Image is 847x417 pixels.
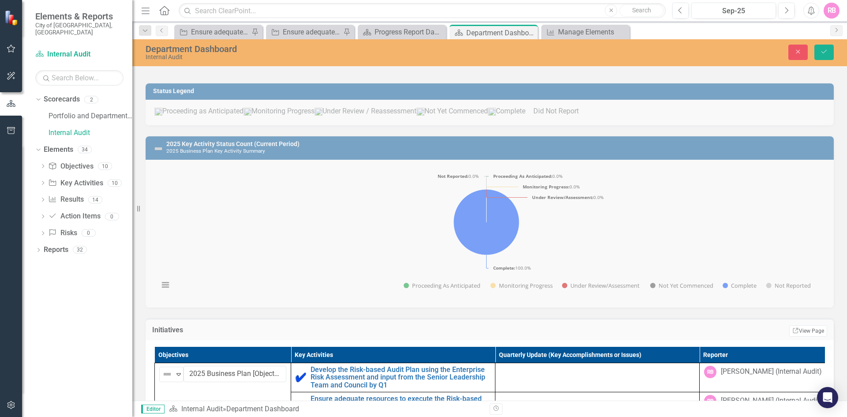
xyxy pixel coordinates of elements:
[694,6,773,16] div: Sep-25
[49,111,132,121] a: Portfolio and Department Scorecards
[141,405,165,413] span: Editor
[226,405,299,413] div: Department Dashboard
[268,26,341,38] a: Ensure adequate resources to execute the Risk-based Audit Plan: If resources or skill-set are not...
[4,10,20,25] img: ClearPoint Strategy
[146,44,532,54] div: Department Dashboard
[84,96,98,103] div: 2
[35,70,124,86] input: Search Below...
[296,372,306,383] img: Complete
[184,366,286,382] input: Name
[466,27,536,38] div: Department Dashboard
[543,26,627,38] a: Manage Elements
[375,26,444,38] div: Progress Report Dashboard
[558,26,627,38] div: Manage Elements
[48,195,83,205] a: Results
[35,22,124,36] small: City of [GEOGRAPHIC_DATA], [GEOGRAPHIC_DATA]
[191,26,249,38] div: Ensure adequate resources to execute the Risk-based Audit Plan: Assign engagements based on avail...
[35,11,124,22] span: Elements & Reports
[73,246,87,254] div: 32
[721,396,822,406] div: [PERSON_NAME] (Internal Audit)
[311,366,491,389] a: Develop the Risk-based Audit Plan using the Enterprise Risk Assessment and input from the Senior ...
[360,26,444,38] a: Progress Report Dashboard
[78,146,92,154] div: 34
[789,325,827,337] a: View Page
[105,213,119,220] div: 0
[44,245,68,255] a: Reports
[48,228,77,238] a: Risks
[619,4,663,17] button: Search
[48,178,103,188] a: Key Activities
[632,7,651,14] span: Search
[35,49,124,60] a: Internal Audit
[817,387,838,408] div: Open Intercom Messenger
[181,405,223,413] a: Internal Audit
[146,54,532,60] div: Internal Audit
[691,3,776,19] button: Sep-25
[48,211,100,222] a: Action Items
[108,179,122,187] div: 10
[162,369,172,379] img: Not Defined
[152,326,445,334] h3: Initiatives
[824,3,840,19] button: RB
[179,3,666,19] input: Search ClearPoint...
[49,128,132,138] a: Internal Audit
[283,26,341,38] div: Ensure adequate resources to execute the Risk-based Audit Plan: If resources or skill-set are not...
[704,366,716,378] div: RB
[169,404,483,414] div: »
[98,162,112,170] div: 10
[44,145,73,155] a: Elements
[88,196,102,203] div: 14
[44,94,80,105] a: Scorecards
[48,162,93,172] a: Objectives
[704,395,716,407] div: RB
[176,26,249,38] a: Ensure adequate resources to execute the Risk-based Audit Plan: Assign engagements based on avail...
[721,367,822,377] div: [PERSON_NAME] (Internal Audit)
[82,229,96,237] div: 0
